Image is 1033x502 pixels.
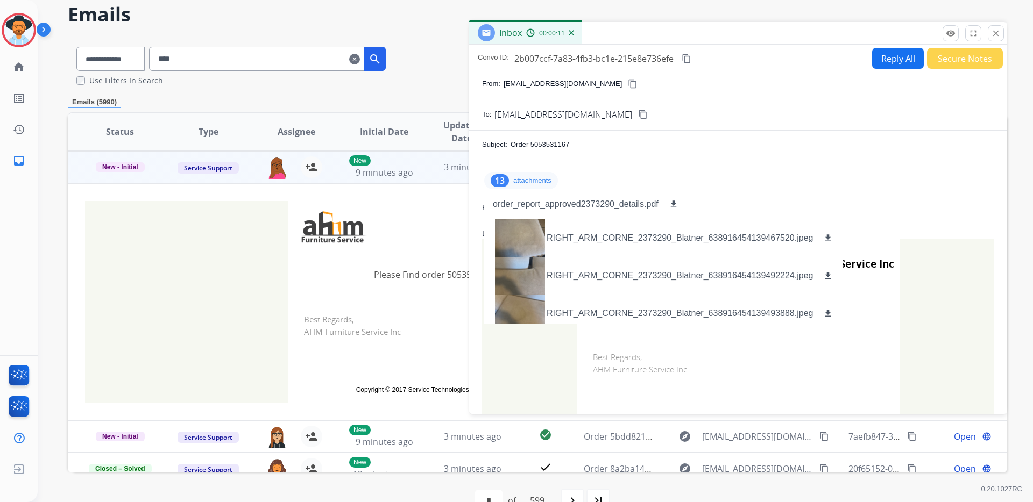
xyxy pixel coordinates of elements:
mat-icon: fullscreen [968,28,978,38]
span: [EMAIL_ADDRESS][DOMAIN_NAME] [702,462,813,475]
p: order_report_approved2373290_details.pdf [493,198,659,211]
p: RIGHT_ARM_CORNE_2373290_Blatner_638916454139493888.jpeg [547,307,813,320]
span: Status [106,125,134,138]
span: Updated Date [437,119,486,145]
mat-icon: download [823,271,833,281]
p: 0.20.1027RC [981,483,1022,496]
img: agent-avatar [266,458,288,481]
td: Best Regards, AHM Furniture Service Inc [577,335,900,412]
span: 20f65152-06e6-4de5-8679-2402435f2f48 [848,463,1008,475]
td: Best Regards, AHM Furniture Service Inc [288,297,611,374]
mat-icon: content_copy [819,432,829,441]
div: To: [482,215,994,226]
p: New [349,457,371,468]
span: Service Support [178,464,239,475]
h2: Emails [68,4,1007,25]
td: AHM Furniture Service Inc [412,206,605,247]
img: agent-avatar [266,156,288,179]
span: Open [954,430,976,443]
p: Order 5053531167 [511,139,569,150]
mat-icon: download [823,233,833,243]
span: Open [954,462,976,475]
mat-icon: close [991,28,1001,38]
p: RIGHT_ARM_CORNE_2373290_Blatner_638916454139492224.jpeg [547,269,813,282]
span: 9 minutes ago [356,167,413,178]
p: New [349,155,371,166]
mat-icon: language [982,464,992,474]
p: Subject: [482,139,507,150]
mat-icon: list_alt [12,92,25,105]
mat-icon: search [369,53,381,66]
span: Initial Date [360,125,408,138]
p: New [349,425,371,435]
p: attachments [513,176,551,185]
span: Order 8a2ba145-5a9a-4748-9113-c089aa6325bf [584,463,774,475]
p: Emails (5990) [68,97,121,108]
mat-icon: download [823,309,833,318]
span: Closed – Solved [89,464,152,474]
mat-icon: explore [678,430,691,443]
span: Service Support [178,432,239,443]
mat-icon: download [669,199,678,209]
span: Assignee [278,125,315,138]
span: 3 minutes ago [444,431,501,442]
mat-icon: check [539,461,552,474]
p: From: [482,78,500,89]
label: Use Filters In Search [89,75,163,86]
span: 3 minutes ago [444,463,501,475]
mat-icon: explore [678,462,691,475]
button: Secure Notes [927,48,1003,69]
p: Convo ID: [478,52,509,65]
span: [EMAIL_ADDRESS][DOMAIN_NAME] [494,108,632,121]
mat-icon: content_copy [682,54,691,63]
div: From: [482,202,994,213]
span: 2b007ccf-7a83-4fb3-bc1e-215e8e736efe [514,53,674,64]
mat-icon: content_copy [819,464,829,474]
span: 13 minutes ago [353,468,415,480]
p: RIGHT_ARM_CORNE_2373290_Blatner_638916454139467520.jpeg [547,232,813,245]
span: Inbox [499,27,522,39]
mat-icon: home [12,61,25,74]
span: New - Initial [96,432,145,441]
button: Reply All [872,48,924,69]
span: Order 5bdd8219-1bfb-4458-9a7f-3082ad8e899e [584,431,775,442]
mat-icon: language [982,432,992,441]
td: Please Find order 5053531167 details [288,252,611,297]
span: 7aefb847-3f25-4d2a-8bc2-2b27bf4354ed [848,431,1010,442]
img: AHM [293,206,374,247]
span: New - Initial [96,162,145,172]
mat-icon: person_add [305,430,318,443]
td: Copyright © 2017 Service Technologies Inc | All Rights Reserved. [304,385,595,395]
span: Service Support [178,162,239,174]
span: 00:00:11 [539,29,565,38]
div: 13 [491,174,509,187]
img: agent-avatar [266,426,288,448]
mat-icon: check_circle [539,428,552,441]
p: To: [482,109,491,120]
mat-icon: history [12,123,25,136]
span: 9 minutes ago [356,436,413,448]
mat-icon: content_copy [907,464,917,474]
span: Type [199,125,218,138]
mat-icon: person_add [305,462,318,475]
img: avatar [4,15,34,45]
span: 3 minutes ago [444,161,501,173]
mat-icon: person_add [305,161,318,174]
div: Date: [482,228,994,239]
mat-icon: content_copy [628,79,638,89]
p: [EMAIL_ADDRESS][DOMAIN_NAME] [504,78,622,89]
mat-icon: content_copy [638,110,648,119]
mat-icon: clear [349,53,360,66]
mat-icon: inbox [12,154,25,167]
mat-icon: remove_red_eye [946,28,956,38]
span: [EMAIL_ADDRESS][DOMAIN_NAME] [702,430,813,443]
mat-icon: content_copy [907,432,917,441]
